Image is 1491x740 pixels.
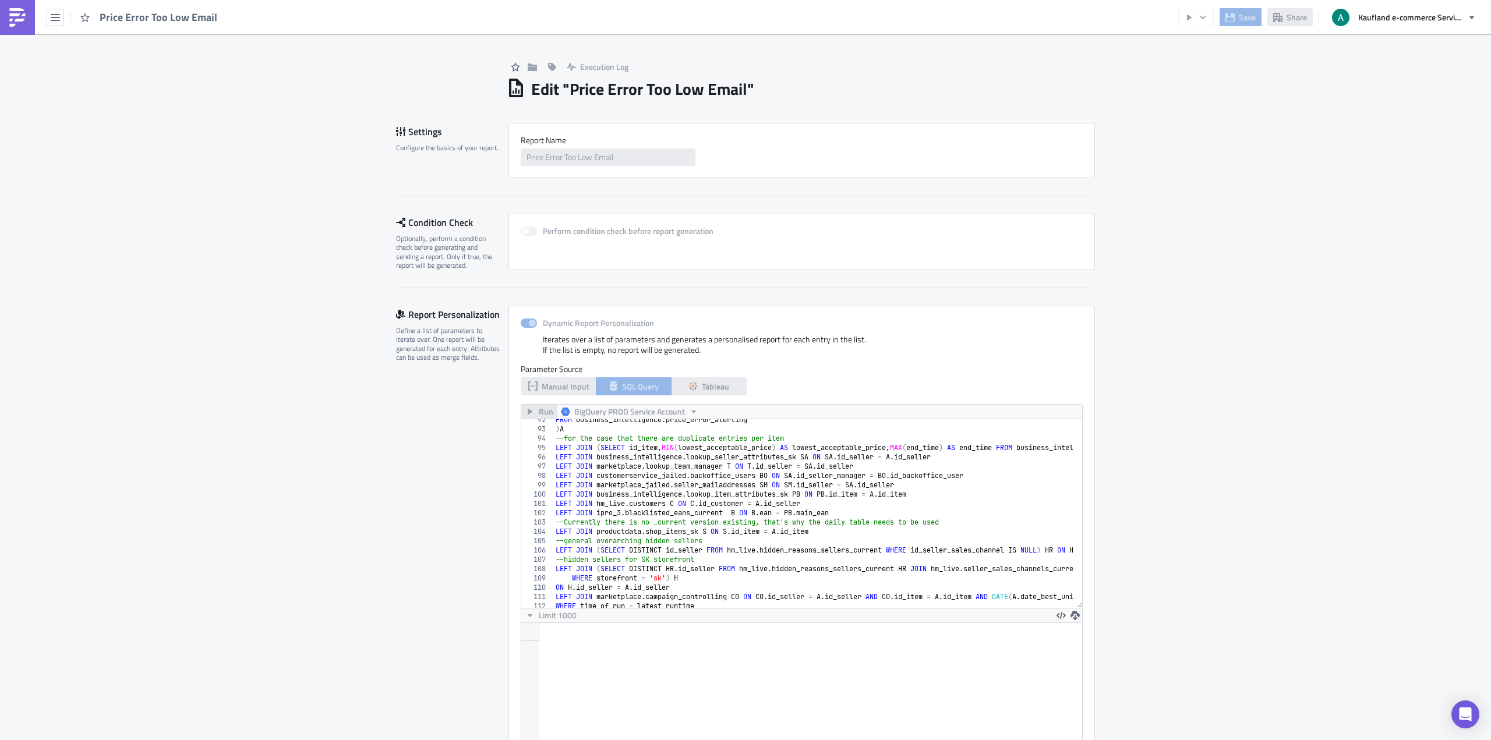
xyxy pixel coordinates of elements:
[5,6,86,15] span: english version below
[521,434,553,443] div: 94
[1331,8,1351,27] img: Avatar
[521,480,553,490] div: 99
[1267,8,1313,26] button: Share
[396,306,508,323] div: Report Personalization
[671,377,747,395] button: Tableau
[5,86,300,95] span: Skontrolujte, prosím, či sú ceny produktov uvedených v prílohe správne.
[521,518,553,527] div: 103
[521,415,553,424] div: 92
[561,58,634,76] button: Execution Log
[521,135,1083,146] label: Report Nam﻿e
[521,592,553,601] div: 111
[622,380,659,392] span: SQL Query
[34,103,62,112] em: stĺpci H
[521,462,553,471] div: 97
[521,377,596,395] button: Manual Input
[1220,8,1262,26] button: Save
[521,527,553,536] div: 104
[396,326,501,362] div: Define a list of parameters to iterate over. One report will be generated for each entry. Attribu...
[521,334,1083,364] div: Iterates over a list of parameters and generates a personalised report for each entry in the list...
[1287,11,1307,23] span: Share
[1325,5,1482,30] button: Kaufland e-commerce Services GmbH & Co. KG
[521,583,553,592] div: 110
[521,546,553,555] div: 106
[521,608,581,622] button: Limit 1000
[521,536,553,546] div: 105
[539,405,553,419] span: Run
[521,601,553,611] div: 112
[521,499,553,508] div: 101
[521,405,557,419] button: Run
[521,443,553,452] div: 95
[521,490,553,499] div: 100
[596,377,672,395] button: SQL Query
[521,364,1083,374] label: Parameter Source
[543,317,654,329] strong: Dynamic Report Personalization
[1451,700,1479,728] div: Open Intercom Messenger
[1239,11,1256,23] span: Save
[100,10,218,24] span: Price Error Too Low Email
[557,405,702,419] button: BigQuery PROD Service Account
[396,143,501,152] div: Configure the basics of your report.
[543,225,713,237] strong: Perform condition check before report generation
[396,123,508,140] div: Settings
[521,508,553,518] div: 102
[521,573,553,583] div: 109
[396,214,508,231] div: Condition Check
[702,380,729,392] span: Tableau
[28,103,206,112] span: V môžete vidieť aktuálnu cenu produktu.
[521,471,553,480] div: 98
[580,61,628,73] span: Execution Log
[152,50,246,61] strong: {{ row.seller_name }}
[521,555,553,564] div: 107
[531,79,754,100] h1: Edit " Price Error Too Low Email "
[5,69,290,78] span: domnievame sa, že pri vytváraní [PERSON_NAME] ponúk došlo k chybám.
[5,28,556,39] p: {% if row.preferred_email_language=='sk' %}
[574,405,685,419] span: BigQuery PROD Service Account
[8,8,27,27] img: PushMetrics
[521,564,553,573] div: 108
[5,51,152,61] span: Vážená predajkyňa, vážený predajca
[539,609,577,621] span: Limit 1000
[542,380,589,392] span: Manual Input
[521,452,553,462] div: 96
[396,234,501,270] div: Optionally, perform a condition check before generating and sending a report. Only if true, the r...
[521,424,553,434] div: 93
[1358,11,1463,23] span: Kaufland e-commerce Services GmbH & Co. KG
